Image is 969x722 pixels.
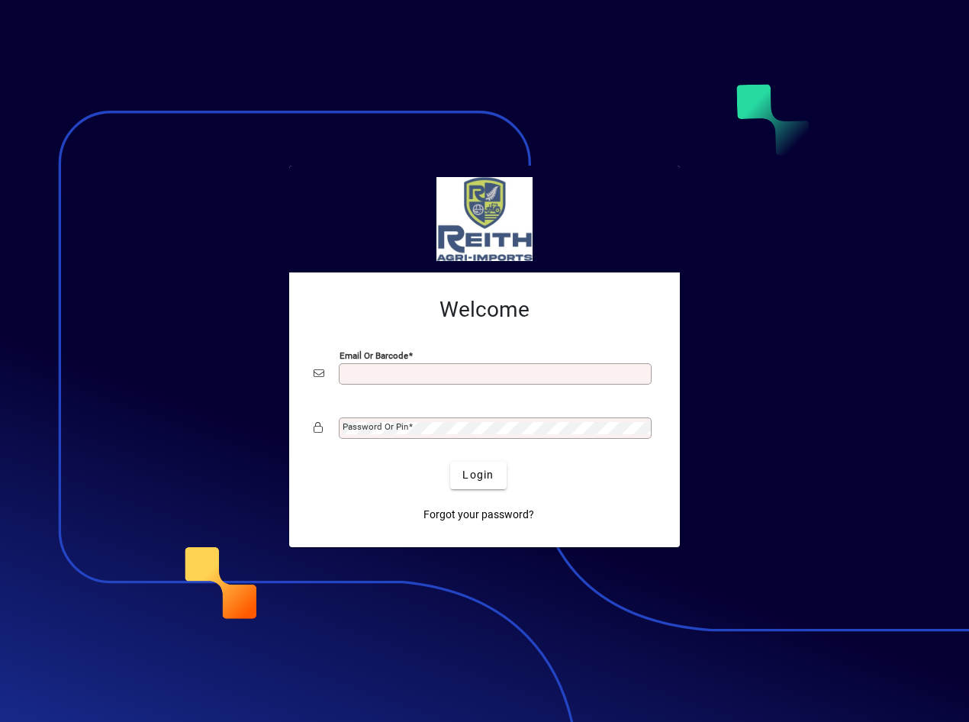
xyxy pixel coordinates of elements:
a: Forgot your password? [417,501,540,529]
span: Login [462,467,494,483]
mat-label: Email or Barcode [340,350,408,360]
span: Forgot your password? [423,507,534,523]
button: Login [450,462,506,489]
h2: Welcome [314,297,655,323]
mat-label: Password or Pin [343,421,408,432]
